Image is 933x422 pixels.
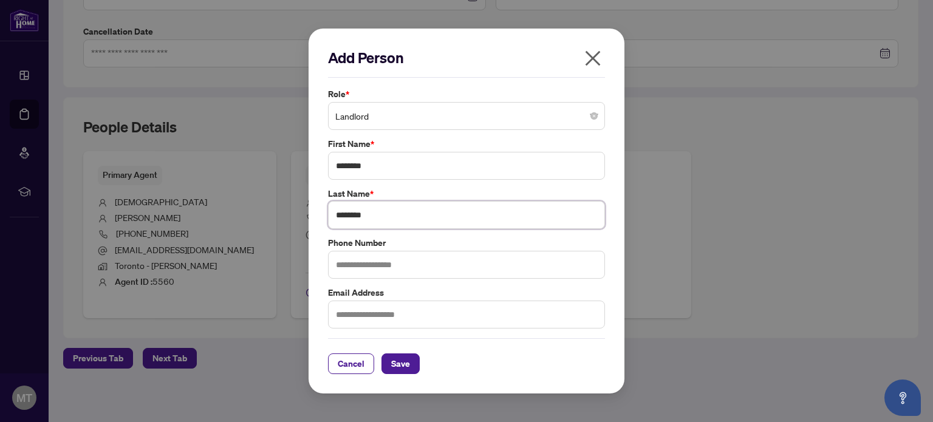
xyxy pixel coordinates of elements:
span: Landlord [335,104,598,128]
label: Role [328,87,605,101]
label: Last Name [328,187,605,200]
button: Open asap [884,379,921,416]
span: close-circle [590,112,598,120]
button: Cancel [328,353,374,374]
label: Email Address [328,286,605,299]
span: close [583,49,603,68]
span: Save [391,354,410,373]
label: First Name [328,137,605,151]
span: Cancel [338,354,364,373]
h2: Add Person [328,48,605,67]
button: Save [381,353,420,374]
label: Phone Number [328,236,605,250]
